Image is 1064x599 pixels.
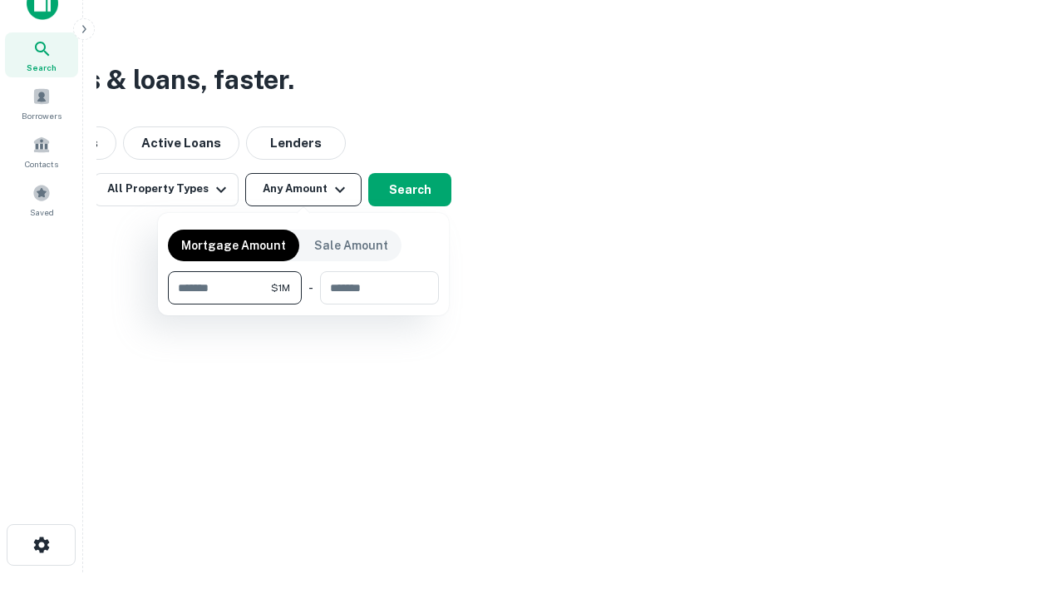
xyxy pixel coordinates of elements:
[181,236,286,255] p: Mortgage Amount
[308,271,313,304] div: -
[981,466,1064,546] iframe: Chat Widget
[271,280,290,295] span: $1M
[314,236,388,255] p: Sale Amount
